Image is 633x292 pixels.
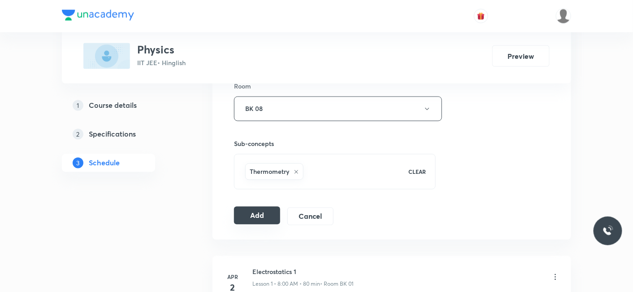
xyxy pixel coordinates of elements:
img: ttu [603,226,613,236]
button: avatar [474,9,488,23]
img: avatar [477,12,485,20]
p: CLEAR [409,168,426,176]
h5: Specifications [89,129,136,140]
h6: Room [234,82,251,91]
h3: Physics [137,43,186,56]
h5: Course details [89,100,137,111]
button: Add [234,207,280,225]
img: Mukesh Gupta [556,9,571,24]
a: 2Specifications [62,125,184,143]
p: IIT JEE • Hinglish [137,58,186,67]
button: Preview [492,45,550,67]
a: Company Logo [62,10,134,23]
p: • Room BK 01 [320,280,353,288]
h6: Apr [224,273,242,281]
button: BK 08 [234,97,442,121]
p: Lesson 1 • 8:00 AM • 80 min [252,280,320,288]
h6: Sub-concepts [234,139,436,149]
h6: Electrostatics 1 [252,267,353,277]
a: 1Course details [62,97,184,115]
p: 1 [73,100,83,111]
h6: Thermometry [250,167,289,177]
img: Company Logo [62,10,134,21]
p: 3 [73,158,83,168]
img: 14EE5923-A25C-47A5-A818-B40DE1AB9693_plus.png [83,43,130,69]
p: 2 [73,129,83,140]
button: Cancel [287,208,334,226]
h5: Schedule [89,158,120,168]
